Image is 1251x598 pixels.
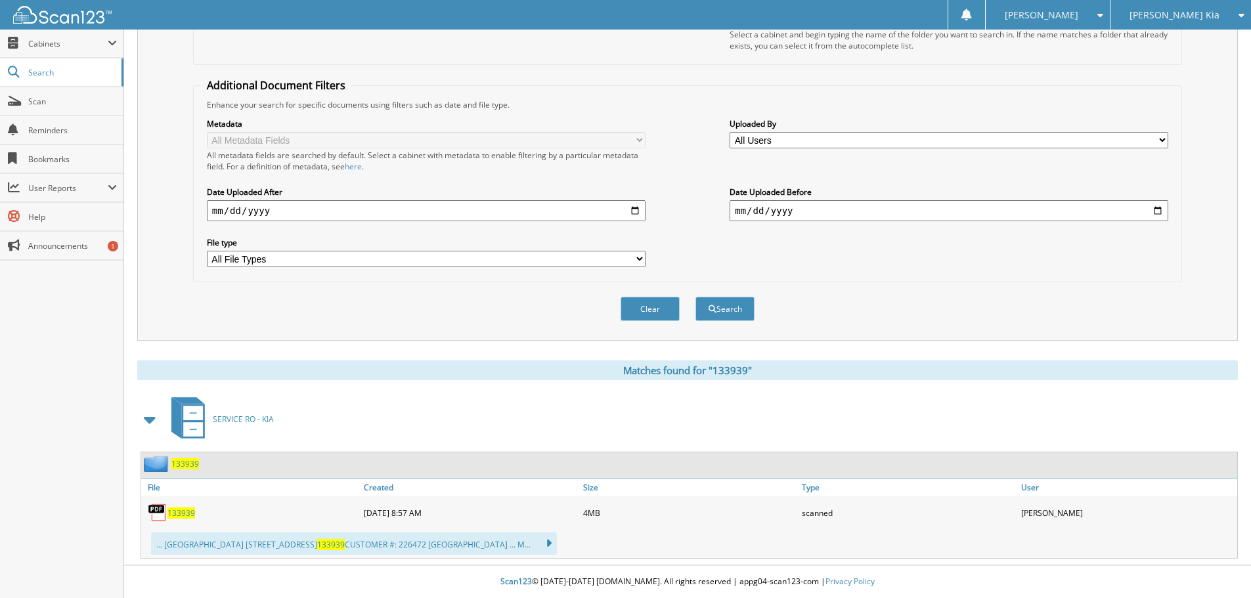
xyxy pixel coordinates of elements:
a: File [141,479,361,496]
a: here [345,161,362,172]
span: User Reports [28,182,108,194]
label: Date Uploaded Before [730,186,1168,198]
span: 133939 [317,539,345,550]
span: Reminders [28,125,117,136]
span: Announcements [28,240,117,251]
label: File type [207,237,646,248]
legend: Additional Document Filters [200,78,352,93]
img: folder2.png [144,456,171,472]
span: SERVICE RO - KIA [213,414,274,425]
label: Metadata [207,118,646,129]
div: © [DATE]-[DATE] [DOMAIN_NAME]. All rights reserved | appg04-scan123-com | [124,566,1251,598]
a: SERVICE RO - KIA [164,393,274,445]
a: Created [361,479,580,496]
div: Enhance your search for specific documents using filters such as date and file type. [200,99,1175,110]
div: Select a cabinet and begin typing the name of the folder you want to search in. If the name match... [730,29,1168,51]
img: scan123-logo-white.svg [13,6,112,24]
input: start [207,200,646,221]
div: Matches found for "133939" [137,360,1238,380]
a: Privacy Policy [825,576,875,587]
label: Date Uploaded After [207,186,646,198]
a: 133939 [171,458,199,469]
iframe: Chat Widget [1185,535,1251,598]
a: Size [580,479,799,496]
span: Bookmarks [28,154,117,165]
div: ... [GEOGRAPHIC_DATA] [STREET_ADDRESS] CUSTOMER #: 226472 [GEOGRAPHIC_DATA] ... M... [151,532,557,555]
label: Uploaded By [730,118,1168,129]
div: 4MB [580,500,799,526]
a: Type [799,479,1018,496]
span: [PERSON_NAME] [1005,11,1078,19]
button: Clear [621,297,680,321]
span: Help [28,211,117,223]
input: end [730,200,1168,221]
span: [PERSON_NAME] Kia [1130,11,1219,19]
button: Search [695,297,755,321]
span: Search [28,67,115,78]
div: All metadata fields are searched by default. Select a cabinet with metadata to enable filtering b... [207,150,646,172]
span: Scan [28,96,117,107]
span: Scan123 [500,576,532,587]
div: 1 [108,241,118,251]
div: scanned [799,500,1018,526]
span: Cabinets [28,38,108,49]
a: 133939 [167,507,195,519]
div: [DATE] 8:57 AM [361,500,580,526]
div: [PERSON_NAME] [1018,500,1237,526]
a: User [1018,479,1237,496]
img: PDF.png [148,503,167,523]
